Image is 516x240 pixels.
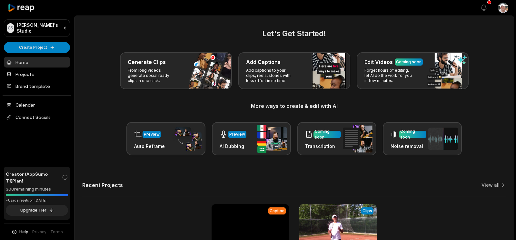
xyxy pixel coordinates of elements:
[17,22,61,34] p: [PERSON_NAME]'s Studio
[246,68,296,83] p: Add captions to your clips, reels, stories with less effort in no time.
[32,229,46,235] a: Privacy
[4,111,70,123] span: Connect Socials
[364,58,393,66] h3: Edit Videos
[229,131,245,137] div: Preview
[305,143,341,150] h3: Transcription
[6,186,68,193] div: 300 remaining minutes
[391,143,426,150] h3: Noise removal
[4,69,70,79] a: Projects
[82,102,506,110] h3: More ways to create & edit with AI
[50,229,63,235] a: Terms
[128,58,166,66] h3: Generate Clips
[6,198,68,203] div: *Usage resets on [DATE]
[220,143,246,150] h3: AI Dubbing
[343,125,372,152] img: transcription.png
[7,23,14,33] div: CS
[481,182,500,188] a: View all
[4,57,70,68] a: Home
[134,143,165,150] h3: Auto Reframe
[315,129,340,140] div: Coming soon
[172,126,202,151] img: auto_reframe.png
[400,129,425,140] div: Coming soon
[364,68,414,83] p: Forget hours of editing, let AI do the work for you in few minutes.
[428,128,458,150] img: noise_removal.png
[11,229,28,235] button: Help
[246,58,281,66] h3: Add Captions
[82,28,506,39] h2: Let's Get Started!
[19,229,28,235] span: Help
[82,182,123,188] h2: Recent Projects
[6,171,62,184] span: Creator (AppSumo T1) Plan!
[128,68,178,83] p: From long videos generate social ready clips in one click.
[396,59,422,65] div: Coming soon
[6,205,68,216] button: Upgrade Tier
[4,42,70,53] button: Create Project
[4,81,70,91] a: Brand template
[144,131,160,137] div: Preview
[257,125,287,153] img: ai_dubbing.png
[4,99,70,110] a: Calendar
